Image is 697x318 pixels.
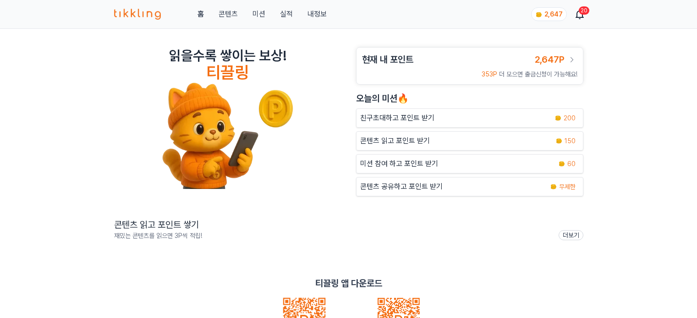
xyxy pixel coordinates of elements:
button: 친구초대하고 포인트 받기 coin 200 [356,108,583,128]
a: 2,647P [535,53,577,66]
span: 무제한 [559,182,576,191]
h4: 티끌링 [206,64,249,82]
img: coin [558,160,565,167]
a: 내정보 [307,9,327,20]
button: 미션 참여 하고 포인트 받기 coin 60 [356,154,583,173]
button: 미션 [252,9,265,20]
h2: 읽을수록 쌓이는 보상! [169,47,286,64]
img: coin [555,137,563,145]
img: tikkling_character [162,82,294,189]
a: 콘텐츠 읽고 포인트 받기 coin 150 [356,131,583,151]
span: 200 [564,113,576,123]
a: 20 [576,9,583,20]
img: coin [554,114,562,122]
h2: 오늘의 미션🔥 [356,92,583,105]
a: 더보기 [559,230,583,240]
img: coin [535,11,543,18]
a: 홈 [198,9,204,20]
a: 콘텐츠 공유하고 포인트 받기 coin 무제한 [356,177,583,196]
a: 실적 [280,9,293,20]
span: 150 [565,136,576,146]
p: 콘텐츠 공유하고 포인트 받기 [360,181,443,192]
h2: 콘텐츠 읽고 포인트 쌓기 [114,218,202,231]
a: coin 2,647 [531,7,565,21]
span: 60 [567,159,576,168]
span: 2,647 [544,11,563,18]
p: 콘텐츠 읽고 포인트 받기 [360,135,430,146]
p: 미션 참여 하고 포인트 받기 [360,158,438,169]
img: 티끌링 [114,9,161,20]
h3: 현재 내 포인트 [362,53,413,66]
p: 친구초대하고 포인트 받기 [360,113,434,124]
span: 353P [482,70,497,78]
span: 2,647P [535,54,565,65]
p: 티끌링 앱 다운로드 [315,277,382,290]
div: 20 [579,6,589,15]
p: 재밌는 콘텐츠를 읽으면 3P씩 적립! [114,231,202,240]
span: 더 모으면 출금신청이 가능해요! [499,70,577,78]
a: 콘텐츠 [219,9,238,20]
img: coin [550,183,557,190]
